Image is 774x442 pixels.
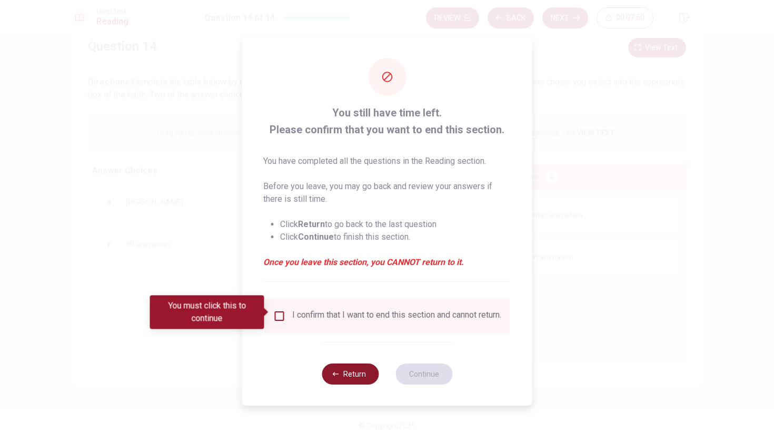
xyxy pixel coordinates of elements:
[263,180,511,205] p: Before you leave, you may go back and review your answers if there is still time.
[298,219,325,229] strong: Return
[263,155,511,168] p: You have completed all the questions in the Reading section.
[292,310,501,322] div: I confirm that I want to end this section and cannot return.
[280,218,511,231] li: Click to go back to the last question
[273,310,286,322] span: You must click this to continue
[263,256,511,269] em: Once you leave this section, you CANNOT return to it.
[263,104,511,138] span: You still have time left. Please confirm that you want to end this section.
[395,364,452,385] button: Continue
[298,232,334,242] strong: Continue
[322,364,379,385] button: Return
[150,296,264,329] div: You must click this to continue
[280,231,511,243] li: Click to finish this section.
